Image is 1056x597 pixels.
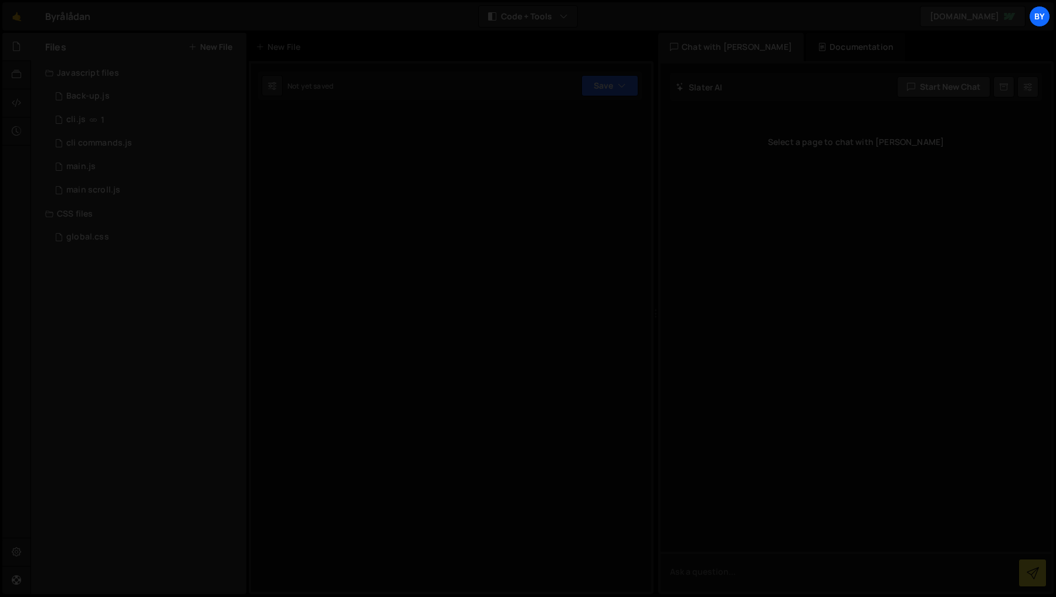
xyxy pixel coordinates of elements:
[676,82,723,93] h2: Slater AI
[287,81,333,91] div: Not yet saved
[1029,6,1050,27] a: By
[45,41,66,53] h2: Files
[2,2,31,31] a: 🤙
[897,76,990,97] button: Start new chat
[806,33,905,61] div: Documentation
[581,75,638,96] button: Save
[45,131,246,155] div: 10338/24355.js
[658,33,804,61] div: Chat with [PERSON_NAME]
[45,108,246,131] div: 10338/23371.js
[66,138,132,149] div: cli commands.js
[31,202,246,225] div: CSS files
[45,178,246,202] div: 10338/24973.js
[45,9,90,23] div: Byrålådan
[188,42,232,52] button: New File
[101,115,104,124] span: 1
[66,114,86,125] div: cli.js
[45,225,246,249] div: 10338/24192.css
[66,91,110,102] div: Back-up.js
[66,185,120,195] div: main scroll.js
[31,61,246,85] div: Javascript files
[45,155,246,178] div: 10338/23933.js
[256,41,305,53] div: New File
[920,6,1025,27] a: [DOMAIN_NAME]
[479,6,577,27] button: Code + Tools
[66,161,96,172] div: main.js
[45,85,246,108] div: 10338/35579.js
[66,232,109,242] div: global.css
